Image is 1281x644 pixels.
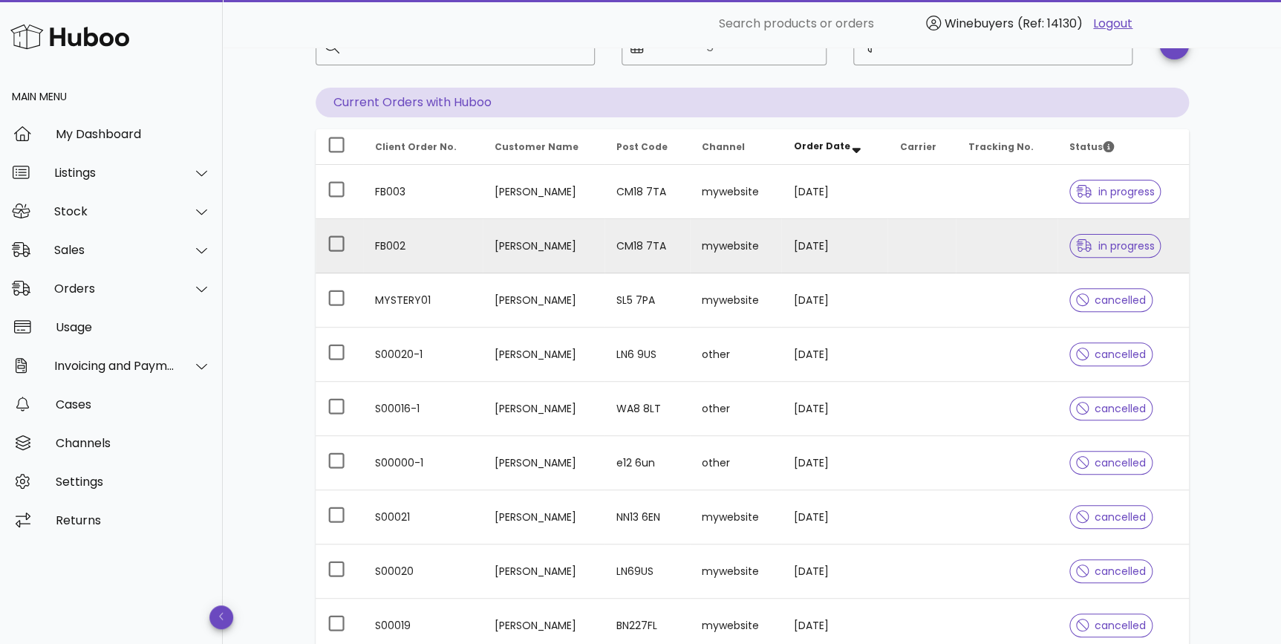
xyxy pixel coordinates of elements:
span: cancelled [1076,295,1147,305]
span: cancelled [1076,620,1147,631]
td: [DATE] [781,382,887,436]
span: Client Order No. [375,140,457,153]
span: Carrier [899,140,936,153]
td: mywebsite [690,490,782,544]
td: S00021 [363,490,483,544]
td: [PERSON_NAME] [483,328,605,382]
td: [PERSON_NAME] [483,544,605,599]
td: [PERSON_NAME] [483,490,605,544]
td: [PERSON_NAME] [483,219,605,273]
span: in progress [1076,186,1155,197]
td: S00000-1 [363,436,483,490]
div: Listings [54,166,175,180]
td: CM18 7TA [604,219,690,273]
td: [DATE] [781,436,887,490]
td: [DATE] [781,328,887,382]
div: Channels [56,436,211,450]
td: mywebsite [690,165,782,219]
td: S00020-1 [363,328,483,382]
div: Stock [54,204,175,218]
td: FB002 [363,219,483,273]
span: in progress [1076,241,1155,251]
span: (Ref: 14130) [1017,15,1083,32]
div: Settings [56,475,211,489]
td: mywebsite [690,544,782,599]
td: [PERSON_NAME] [483,165,605,219]
th: Status [1057,129,1189,165]
td: e12 6un [604,436,690,490]
th: Channel [690,129,782,165]
td: [DATE] [781,544,887,599]
span: cancelled [1076,458,1147,468]
th: Carrier [887,129,956,165]
td: WA8 8LT [604,382,690,436]
div: Invoicing and Payments [54,359,175,373]
span: cancelled [1076,349,1147,360]
span: Post Code [616,140,668,153]
th: Client Order No. [363,129,483,165]
td: LN6 9US [604,328,690,382]
span: cancelled [1076,512,1147,522]
td: S00016-1 [363,382,483,436]
th: Customer Name [483,129,605,165]
td: [DATE] [781,490,887,544]
div: Returns [56,513,211,527]
td: [PERSON_NAME] [483,382,605,436]
td: other [690,328,782,382]
td: [DATE] [781,219,887,273]
a: Logout [1093,15,1132,33]
td: other [690,382,782,436]
div: Sales [54,243,175,257]
td: LN69US [604,544,690,599]
span: Order Date [793,140,850,152]
span: Status [1069,140,1114,153]
td: [DATE] [781,273,887,328]
td: MYSTERY01 [363,273,483,328]
td: other [690,436,782,490]
td: [PERSON_NAME] [483,273,605,328]
td: [DATE] [781,165,887,219]
span: Channel [702,140,745,153]
span: Customer Name [495,140,578,153]
th: Tracking No. [956,129,1057,165]
td: mywebsite [690,219,782,273]
td: SL5 7PA [604,273,690,328]
td: FB003 [363,165,483,219]
span: cancelled [1076,566,1147,576]
span: Tracking No. [968,140,1033,153]
td: NN13 6EN [604,490,690,544]
th: Post Code [604,129,690,165]
div: Orders [54,282,175,296]
td: CM18 7TA [604,165,690,219]
p: Current Orders with Huboo [316,88,1189,117]
img: Huboo Logo [10,21,129,53]
div: Usage [56,320,211,334]
td: [PERSON_NAME] [483,436,605,490]
div: My Dashboard [56,127,211,141]
span: cancelled [1076,403,1147,414]
span: Winebuyers [945,15,1014,32]
td: mywebsite [690,273,782,328]
td: S00020 [363,544,483,599]
div: Cases [56,397,211,412]
th: Order Date: Sorted descending. Activate to remove sorting. [781,129,887,165]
